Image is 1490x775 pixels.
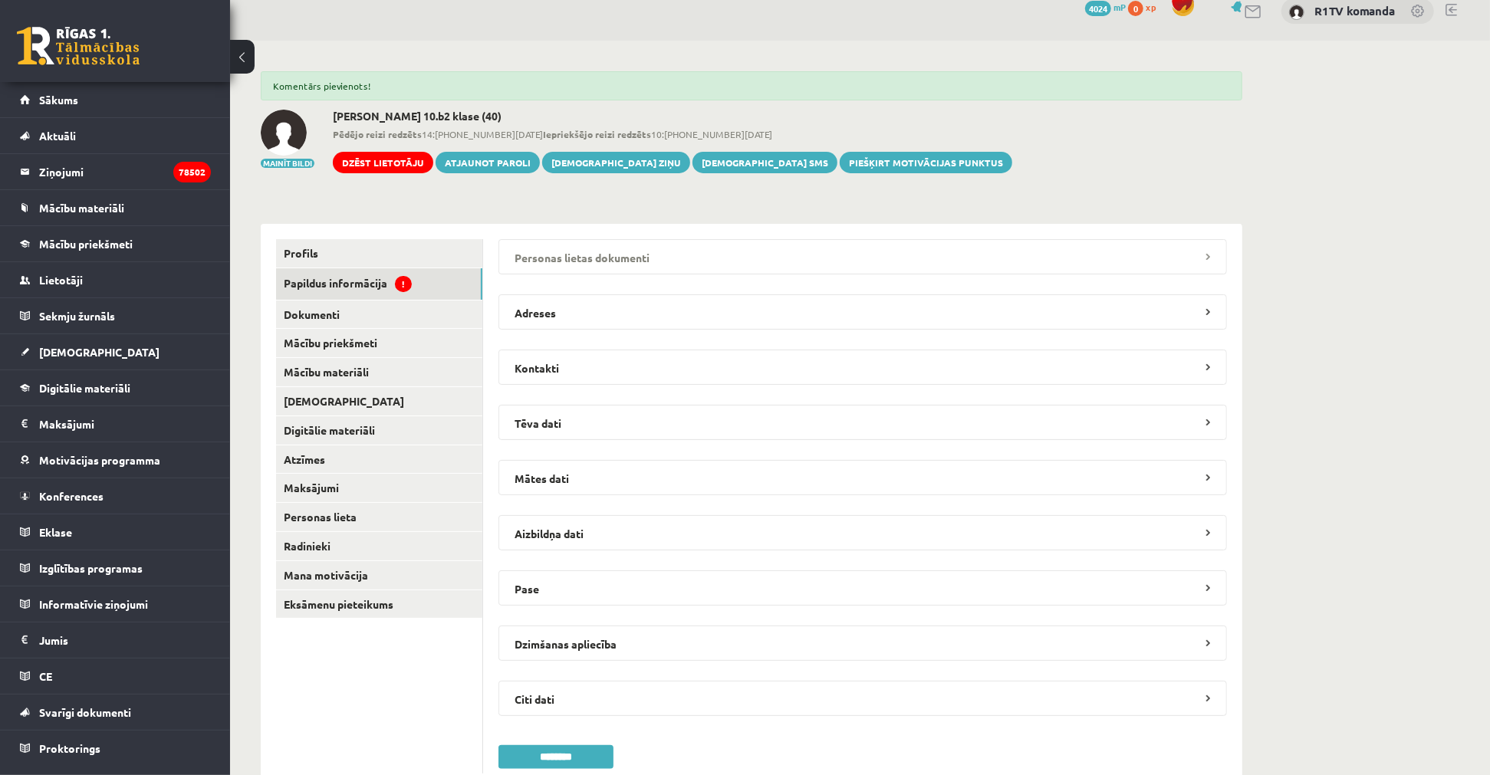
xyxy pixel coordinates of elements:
[20,406,211,442] a: Maksājumi
[39,669,52,683] span: CE
[498,570,1227,606] legend: Pase
[276,329,482,357] a: Mācību priekšmeti
[39,633,68,647] span: Jumis
[542,152,690,173] a: [DEMOGRAPHIC_DATA] ziņu
[39,381,130,395] span: Digitālie materiāli
[39,741,100,755] span: Proktorings
[276,268,482,300] a: Papildus informācija!
[20,550,211,586] a: Izglītības programas
[20,622,211,658] a: Jumis
[39,345,160,359] span: [DEMOGRAPHIC_DATA]
[333,127,1012,141] span: 14:[PHONE_NUMBER][DATE] 10:[PHONE_NUMBER][DATE]
[20,334,211,369] a: [DEMOGRAPHIC_DATA]
[20,478,211,514] a: Konferences
[39,705,131,719] span: Svarīgi dokumenti
[276,503,482,531] a: Personas lieta
[276,416,482,445] a: Digitālie materiāli
[276,561,482,589] a: Mana motivācija
[173,162,211,182] i: 78502
[498,515,1227,550] legend: Aizbildņa dati
[333,152,433,173] a: Dzēst lietotāju
[498,626,1227,661] legend: Dzimšanas apliecība
[276,590,482,619] a: Eksāmenu pieteikums
[20,82,211,117] a: Sākums
[498,350,1227,385] legend: Kontakti
[20,695,211,730] a: Svarīgi dokumenti
[276,474,482,502] a: Maksājumi
[39,154,211,189] legend: Ziņojumi
[261,71,1242,100] div: Komentārs pievienots!
[276,387,482,415] a: [DEMOGRAPHIC_DATA]
[261,159,314,168] button: Mainīt bildi
[1128,1,1163,13] a: 0 xp
[498,460,1227,495] legend: Mātes dati
[498,681,1227,716] legend: Citi dati
[39,597,148,611] span: Informatīvie ziņojumi
[1113,1,1126,13] span: mP
[17,27,140,65] a: Rīgas 1. Tālmācības vidusskola
[498,294,1227,330] legend: Adreses
[1289,5,1304,20] img: R1TV komanda
[1085,1,1111,16] span: 4024
[39,453,160,467] span: Motivācijas programma
[692,152,837,173] a: [DEMOGRAPHIC_DATA] SMS
[20,154,211,189] a: Ziņojumi78502
[1146,1,1156,13] span: xp
[498,239,1227,274] legend: Personas lietas dokumenti
[261,110,307,156] img: Gabriels Ņikitins
[20,514,211,550] a: Eklase
[39,406,211,442] legend: Maksājumi
[20,370,211,406] a: Digitālie materiāli
[39,489,104,503] span: Konferences
[840,152,1012,173] a: Piešķirt motivācijas punktus
[20,442,211,478] a: Motivācijas programma
[333,110,1012,123] h2: [PERSON_NAME] 10.b2 klase (40)
[39,201,124,215] span: Mācību materiāli
[20,298,211,333] a: Sekmju žurnāls
[20,262,211,297] a: Lietotāji
[39,129,76,143] span: Aktuāli
[498,405,1227,440] legend: Tēva dati
[276,445,482,474] a: Atzīmes
[20,658,211,694] a: CE
[276,300,482,329] a: Dokumenti
[20,226,211,261] a: Mācību priekšmeti
[276,358,482,386] a: Mācību materiāli
[39,237,133,251] span: Mācību priekšmeti
[39,561,143,575] span: Izglītības programas
[276,532,482,560] a: Radinieki
[20,190,211,225] a: Mācību materiāli
[543,128,651,140] b: Iepriekšējo reizi redzēts
[39,309,115,323] span: Sekmju žurnāls
[39,525,72,539] span: Eklase
[20,731,211,766] a: Proktorings
[1085,1,1126,13] a: 4024 mP
[436,152,540,173] a: Atjaunot paroli
[395,276,412,292] span: !
[276,239,482,268] a: Profils
[20,118,211,153] a: Aktuāli
[333,128,422,140] b: Pēdējo reizi redzēts
[39,93,78,107] span: Sākums
[1314,3,1395,18] a: R1TV komanda
[20,586,211,622] a: Informatīvie ziņojumi
[39,273,83,287] span: Lietotāji
[1128,1,1143,16] span: 0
